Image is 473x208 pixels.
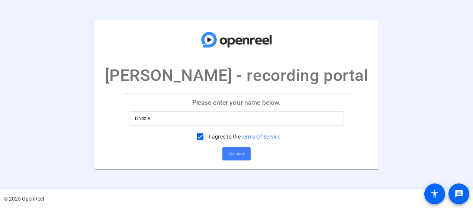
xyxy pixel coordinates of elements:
img: company-logo [199,27,274,52]
mat-icon: message [454,189,463,198]
input: Enter your name [135,114,338,123]
p: Please enter your name below. [123,94,350,111]
div: © 2025 OpenReel [4,195,44,203]
span: Continue [228,148,245,159]
a: Terms Of Service [241,134,280,140]
mat-icon: accessibility [430,189,439,198]
label: I agree to the [207,133,280,140]
p: [PERSON_NAME] - recording portal [105,63,369,88]
button: Continue [222,147,251,160]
